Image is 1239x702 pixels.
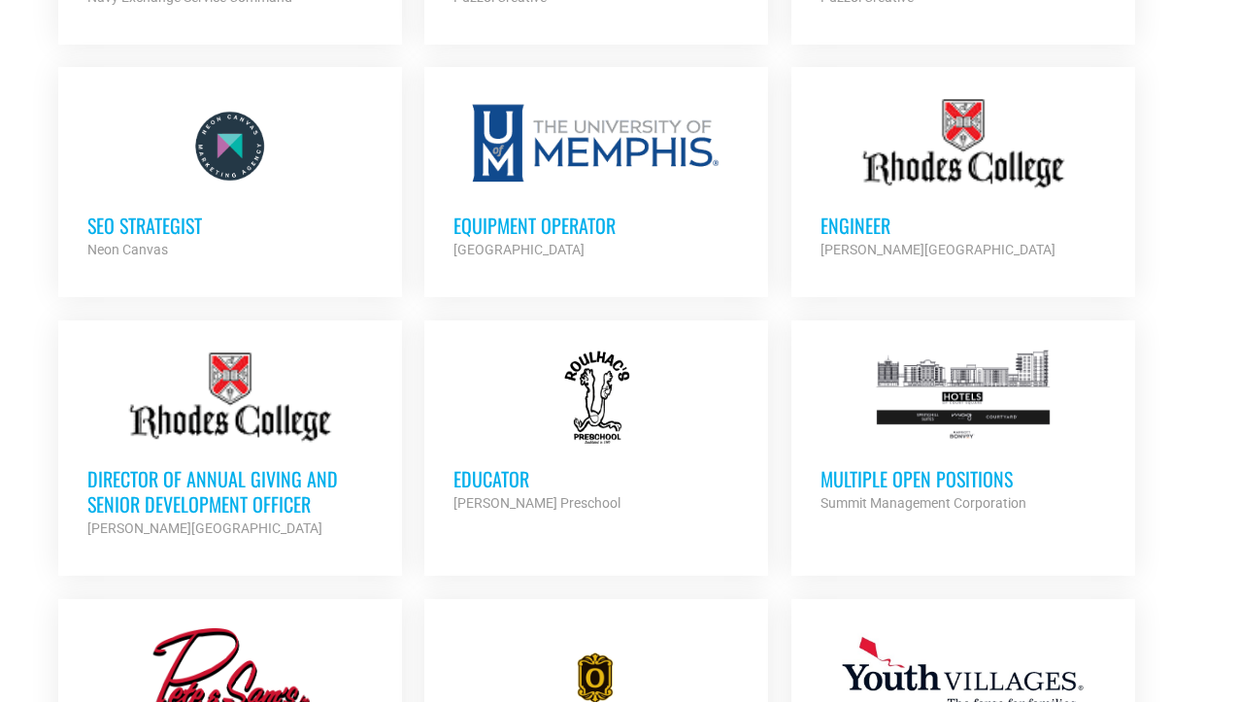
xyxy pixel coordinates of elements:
[58,67,402,290] a: SEO Strategist Neon Canvas
[424,67,768,290] a: Equipment Operator [GEOGRAPHIC_DATA]
[791,67,1135,290] a: Engineer [PERSON_NAME][GEOGRAPHIC_DATA]
[820,495,1026,511] strong: Summit Management Corporation
[820,242,1055,257] strong: [PERSON_NAME][GEOGRAPHIC_DATA]
[87,520,322,536] strong: [PERSON_NAME][GEOGRAPHIC_DATA]
[453,495,620,511] strong: [PERSON_NAME] Preschool
[820,213,1106,238] h3: Engineer
[87,213,373,238] h3: SEO Strategist
[424,320,768,544] a: Educator [PERSON_NAME] Preschool
[453,466,739,491] h3: Educator
[58,320,402,569] a: Director of Annual Giving and Senior Development Officer [PERSON_NAME][GEOGRAPHIC_DATA]
[87,242,168,257] strong: Neon Canvas
[453,242,585,257] strong: [GEOGRAPHIC_DATA]
[87,466,373,517] h3: Director of Annual Giving and Senior Development Officer
[453,213,739,238] h3: Equipment Operator
[791,320,1135,544] a: Multiple Open Positions Summit Management Corporation
[820,466,1106,491] h3: Multiple Open Positions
